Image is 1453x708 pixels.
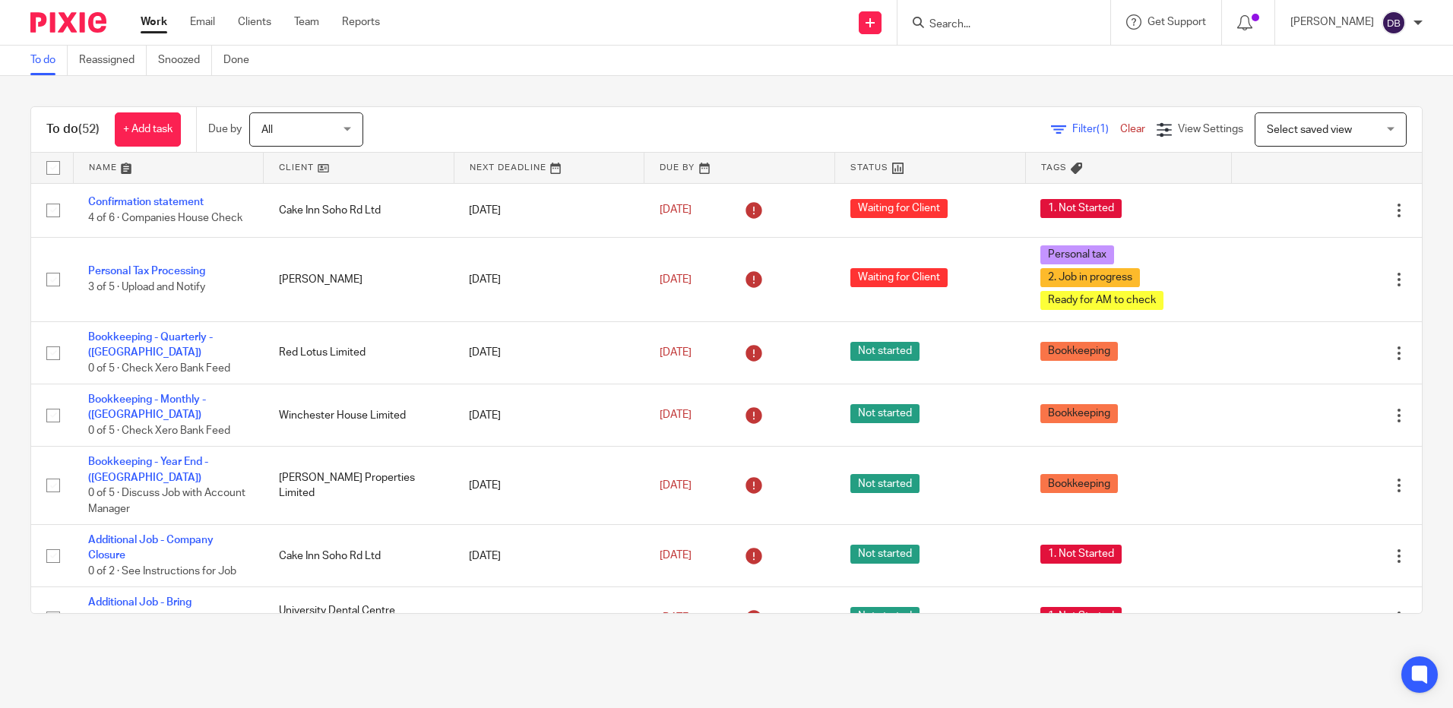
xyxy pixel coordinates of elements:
img: Pixie [30,12,106,33]
span: 2. Job in progress [1040,268,1140,287]
span: Not started [850,404,920,423]
td: Red Lotus Limited [264,321,454,384]
span: [DATE] [660,410,692,421]
span: Bookkeeping [1040,404,1118,423]
a: Confirmation statement [88,197,204,207]
span: Waiting for Client [850,268,948,287]
td: [DATE] [454,321,644,384]
img: svg%3E [1382,11,1406,35]
td: [PERSON_NAME] [264,237,454,321]
span: Select saved view [1267,125,1352,135]
a: Done [223,46,261,75]
span: 1. Not Started [1040,199,1122,218]
a: Additional Job - Company Closure [88,535,214,561]
span: Get Support [1148,17,1206,27]
span: [DATE] [660,480,692,491]
a: + Add task [115,112,181,147]
td: Winchester House Limited [264,384,454,447]
a: Bookkeeping - Monthly - ([GEOGRAPHIC_DATA]) [88,394,206,420]
span: [DATE] [660,613,692,624]
p: [PERSON_NAME] [1290,14,1374,30]
span: View Settings [1178,124,1243,134]
span: [DATE] [660,347,692,358]
a: Personal Tax Processing [88,266,205,277]
td: [DATE] [454,447,644,525]
span: (1) [1097,124,1109,134]
td: [DATE] [454,525,644,587]
a: Bookkeeping - Quarterly - ([GEOGRAPHIC_DATA]) [88,332,213,358]
a: Email [190,14,215,30]
td: [DATE] [454,384,644,447]
span: 0 of 2 · See Instructions for Job [88,566,236,577]
span: Not started [850,342,920,361]
span: 1. Not Started [1040,607,1122,626]
p: Due by [208,122,242,137]
span: (52) [78,123,100,135]
h1: To do [46,122,100,137]
input: Search [928,18,1065,32]
td: [DATE] [454,237,644,321]
span: 1. Not Started [1040,545,1122,564]
span: Tags [1041,163,1067,172]
span: Personal tax [1040,245,1114,264]
span: [DATE] [660,274,692,285]
span: 0 of 5 · Check Xero Bank Feed [88,363,230,374]
a: Clear [1120,124,1145,134]
span: 0 of 5 · Discuss Job with Account Manager [88,488,245,514]
span: Bookkeeping [1040,474,1118,493]
span: 0 of 5 · Check Xero Bank Feed [88,425,230,436]
td: Cake Inn Soho Rd Ltd [264,525,454,587]
a: Reports [342,14,380,30]
a: Team [294,14,319,30]
span: Not started [850,545,920,564]
a: Reassigned [79,46,147,75]
span: Not started [850,607,920,626]
td: [DATE] [454,183,644,237]
td: University Dental Centre Partnership [264,587,454,650]
span: Ready for AM to check [1040,291,1163,310]
a: Work [141,14,167,30]
span: 3 of 5 · Upload and Notify [88,282,205,292]
a: Snoozed [158,46,212,75]
span: All [261,125,273,135]
span: Not started [850,474,920,493]
span: Waiting for Client [850,199,948,218]
a: Clients [238,14,271,30]
span: [DATE] [660,551,692,561]
a: Bookkeeping - Year End - ([GEOGRAPHIC_DATA]) [88,457,208,482]
a: Additional Job - Bring Bookkeeping To Date [88,597,192,623]
span: 4 of 6 · Companies House Check [88,213,242,223]
td: [PERSON_NAME] Properties Limited [264,447,454,525]
span: Bookkeeping [1040,342,1118,361]
a: To do [30,46,68,75]
span: [DATE] [660,205,692,216]
td: [DATE] [454,587,644,650]
span: Filter [1072,124,1120,134]
td: Cake Inn Soho Rd Ltd [264,183,454,237]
